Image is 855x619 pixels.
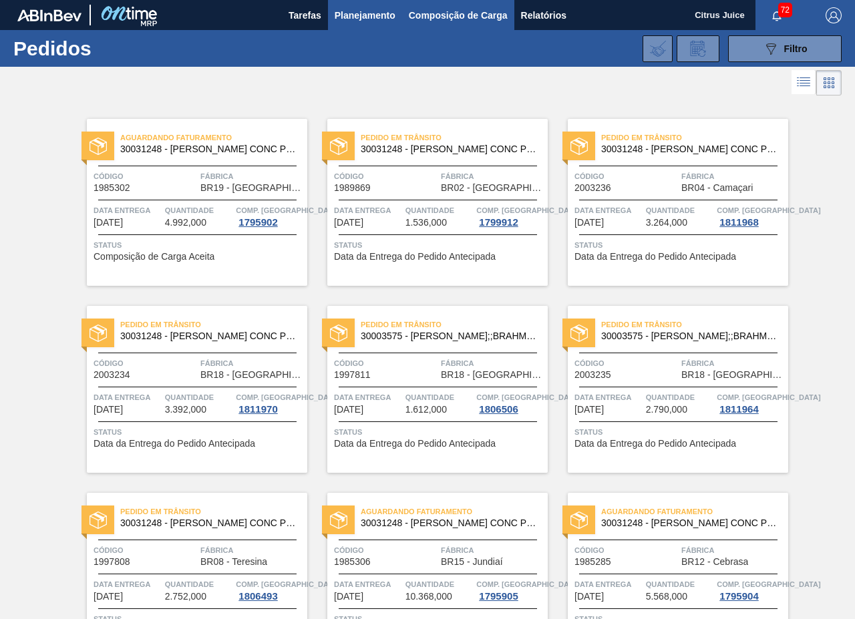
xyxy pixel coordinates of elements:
[476,578,580,591] span: Comp. Carga
[441,183,544,193] span: BR02 - Sergipe
[405,578,474,591] span: Quantidade
[165,592,206,602] span: 2.752,000
[441,557,503,567] span: BR15 - Jundiaí
[441,170,544,183] span: Fábrica
[17,9,81,21] img: TNhmsLtSVTkK8tSr43FrP2fwEKptu5GPRR3wAAAABJRU5ErkJggg==
[200,183,304,193] span: BR19 - Nova Rio
[816,70,842,95] div: Visão em Cards
[717,404,761,415] div: 1811964
[574,357,678,370] span: Código
[646,391,714,404] span: Quantidade
[94,183,130,193] span: 1985302
[574,252,736,262] span: Data da Entrega do Pedido Antecipada
[94,370,130,380] span: 2003234
[94,592,123,602] span: 12/08/2025
[334,170,438,183] span: Código
[334,204,402,217] span: Data entrega
[405,204,474,217] span: Quantidade
[361,131,548,144] span: Pedido em Trânsito
[90,325,107,342] img: status
[94,544,197,557] span: Código
[521,7,566,23] span: Relatórios
[476,578,544,602] a: Comp. [GEOGRAPHIC_DATA]1795905
[330,138,347,155] img: status
[361,318,548,331] span: Pedido em Trânsito
[681,170,785,183] span: Fábrica
[334,370,371,380] span: 1997811
[307,306,548,473] a: statusPedido em Trânsito30003575 - [PERSON_NAME];;BRAHMA;BOMBONA 62KG;Código1997811FábricaBR18 - ...
[574,370,611,380] span: 2003235
[681,557,748,567] span: BR12 - Cebrasa
[334,218,363,228] span: 12/08/2025
[334,578,402,591] span: Data entrega
[717,591,761,602] div: 1795904
[94,439,255,449] span: Data da Entrega do Pedido Antecipada
[476,204,580,217] span: Comp. Carga
[646,405,687,415] span: 2.790,000
[120,144,297,154] span: 30031248 - SUCO LARANJA CONC PRESV 63 5 KG
[334,439,496,449] span: Data da Entrega do Pedido Antecipada
[67,306,307,473] a: statusPedido em Trânsito30031248 - [PERSON_NAME] CONC PRESV 63 5 KGCódigo2003234FábricaBR18 - [GE...
[574,391,643,404] span: Data entrega
[476,391,580,404] span: Comp. Carga
[574,557,611,567] span: 1985285
[548,306,788,473] a: statusPedido em Trânsito30003575 - [PERSON_NAME];;BRAHMA;BOMBONA 62KG;Código2003235FábricaBR18 - ...
[289,7,321,23] span: Tarefas
[643,35,673,62] div: Importar Negociações dos Pedidos
[441,544,544,557] span: Fábrica
[236,391,304,415] a: Comp. [GEOGRAPHIC_DATA]1811970
[601,144,778,154] span: 30031248 - SUCO LARANJA CONC PRESV 63 5 KG
[601,318,788,331] span: Pedido em Trânsito
[755,6,798,25] button: Notificações
[334,425,544,439] span: Status
[646,592,687,602] span: 5.568,000
[334,391,402,404] span: Data entrega
[334,252,496,262] span: Data da Entrega do Pedido Antecipada
[330,325,347,342] img: status
[476,204,544,228] a: Comp. [GEOGRAPHIC_DATA]1799912
[476,217,520,228] div: 1799912
[334,592,363,602] span: 13/08/2025
[334,238,544,252] span: Status
[717,217,761,228] div: 1811968
[784,43,808,54] span: Filtro
[94,557,130,567] span: 1997808
[335,7,395,23] span: Planejamento
[307,119,548,286] a: statusPedido em Trânsito30031248 - [PERSON_NAME] CONC PRESV 63 5 KGCódigo1989869FábricaBR02 - [GE...
[165,405,206,415] span: 3.392,000
[574,592,604,602] span: 13/08/2025
[94,204,162,217] span: Data entrega
[120,505,307,518] span: Pedido em Trânsito
[236,217,280,228] div: 1795902
[646,204,714,217] span: Quantidade
[681,544,785,557] span: Fábrica
[334,183,371,193] span: 1989869
[236,578,304,602] a: Comp. [GEOGRAPHIC_DATA]1806493
[361,505,548,518] span: Aguardando Faturamento
[361,331,537,341] span: 30003575 - SUCO CONCENT LIMAO;;BRAHMA;BOMBONA 62KG;
[361,518,537,528] span: 30031248 - SUCO LARANJA CONC PRESV 63 5 KG
[405,391,474,404] span: Quantidade
[94,391,162,404] span: Data entrega
[574,544,678,557] span: Código
[792,70,816,95] div: Visão em Lista
[90,511,107,529] img: status
[94,218,123,228] span: 06/08/2025
[677,35,719,62] div: Solicitação de Revisão de Pedidos
[570,138,588,155] img: status
[334,557,371,567] span: 1985306
[601,131,788,144] span: Pedido em Trânsito
[778,3,792,17] span: 72
[200,170,304,183] span: Fábrica
[574,238,785,252] span: Status
[570,325,588,342] img: status
[236,204,304,228] a: Comp. [GEOGRAPHIC_DATA]1795902
[570,511,588,529] img: status
[165,391,233,404] span: Quantidade
[574,439,736,449] span: Data da Entrega do Pedido Antecipada
[94,405,123,415] span: 12/08/2025
[574,218,604,228] span: 12/08/2025
[90,138,107,155] img: status
[67,119,307,286] a: statusAguardando Faturamento30031248 - [PERSON_NAME] CONC PRESV 63 5 KGCódigo1985302FábricaBR19 -...
[717,204,785,228] a: Comp. [GEOGRAPHIC_DATA]1811968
